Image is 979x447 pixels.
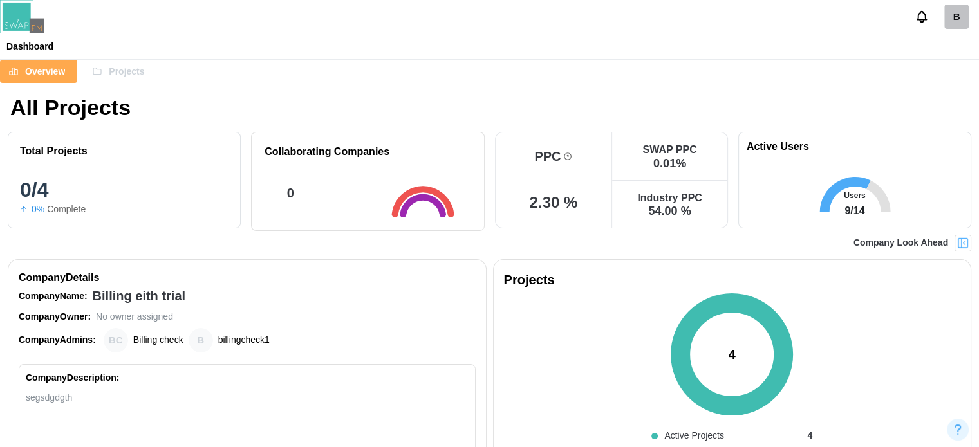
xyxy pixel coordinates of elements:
div: segsdgdgth [26,391,469,405]
strong: Company Owner: [19,311,91,322]
div: B [944,5,969,29]
img: Project Look Ahead Button [956,237,969,250]
h1: All Projects [10,93,131,122]
div: Industry PPC [637,192,702,204]
div: SWAP PPC [642,143,696,156]
span: Overview [25,60,65,82]
div: Projects [504,270,961,290]
div: Active Projects [664,429,724,443]
div: Dashboard [6,42,53,51]
div: billingcheck1 [218,333,270,347]
h1: Active Users [747,140,809,154]
div: No owner assigned [96,310,173,324]
div: billingcheck1 [189,328,213,352]
div: 0% [32,203,44,217]
div: Billing check [104,328,128,352]
div: 0 [287,183,294,203]
button: Notifications [911,6,933,28]
div: 4 [807,429,812,443]
div: 0/4 [20,179,228,200]
div: 4 [729,345,736,365]
a: billingcheck2 [944,5,969,29]
div: Complete [47,203,86,217]
div: Billing eith trial [93,286,185,306]
div: Billing check [133,333,183,347]
div: Company Details [19,270,476,286]
button: Projects [84,60,156,83]
div: 0.01 % [653,158,686,169]
div: Company Description: [26,371,119,385]
div: Company Look Ahead [853,236,948,250]
div: Company Name: [19,289,88,304]
div: Total Projects [20,145,88,157]
strong: Company Admins: [19,334,96,345]
div: PPC [534,150,561,163]
span: Projects [109,60,144,82]
h1: Collaborating Companies [265,145,389,159]
div: 54.00 % [648,205,691,217]
div: 2.30 % [530,195,578,210]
